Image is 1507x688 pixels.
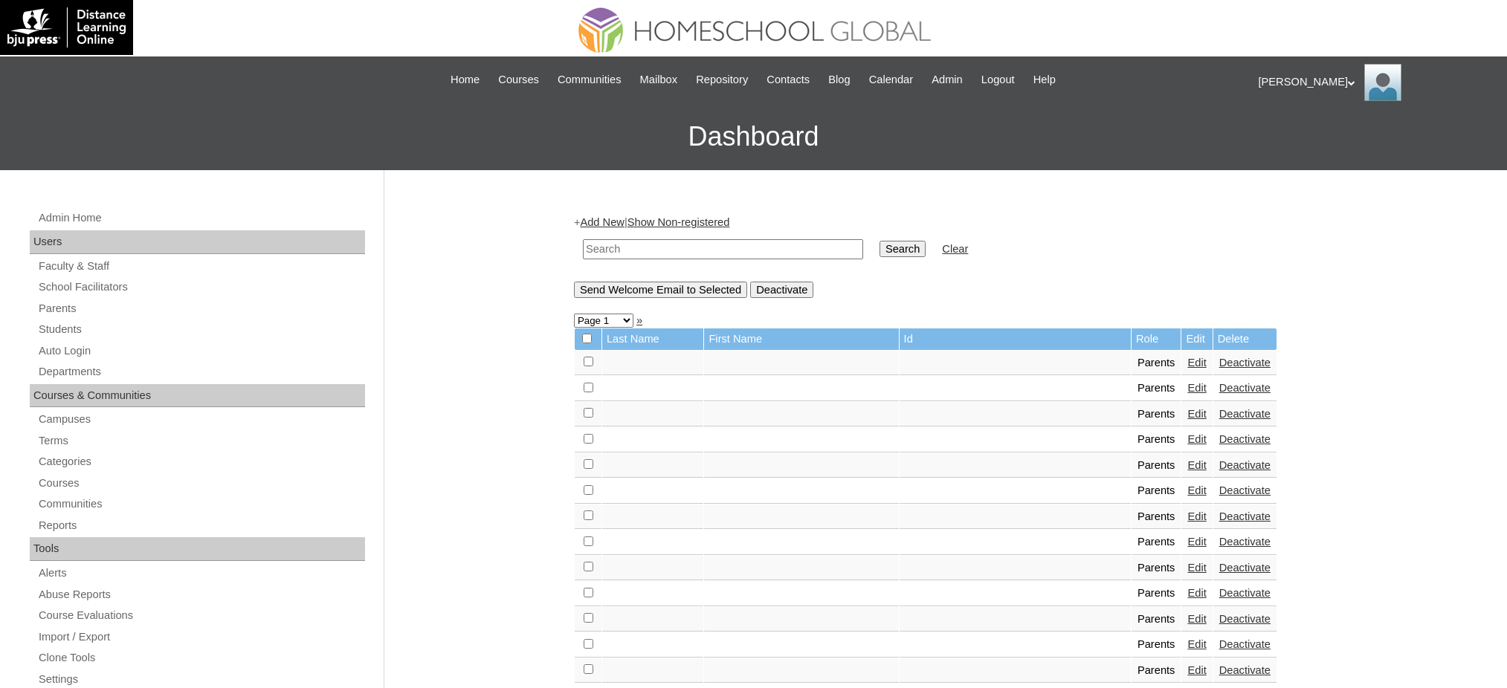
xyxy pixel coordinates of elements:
[1187,613,1206,625] a: Edit
[1033,71,1056,88] span: Help
[37,628,365,646] a: Import / Export
[1219,562,1271,574] a: Deactivate
[37,209,365,227] a: Admin Home
[37,564,365,582] a: Alerts
[1132,478,1181,504] td: Parents
[1187,536,1206,548] a: Edit
[1219,510,1271,522] a: Deactivate
[696,71,748,88] span: Repository
[37,278,365,296] a: School Facilitators
[30,537,365,561] div: Tools
[1187,562,1206,574] a: Edit
[1187,408,1206,420] a: Edit
[37,363,365,381] a: Departments
[1132,402,1181,427] td: Parents
[900,328,1131,350] td: Id
[942,243,968,255] a: Clear
[1187,433,1206,445] a: Edit
[37,585,365,604] a: Abuse Reports
[688,71,755,88] a: Repository
[1187,357,1206,369] a: Edit
[1026,71,1063,88] a: Help
[1219,459,1271,471] a: Deactivate
[1187,664,1206,676] a: Edit
[583,239,863,259] input: Search
[37,410,365,429] a: Campuses
[1132,328,1181,350] td: Role
[1132,351,1181,376] td: Parents
[37,495,365,513] a: Communities
[37,649,365,667] a: Clone Tools
[1219,433,1271,445] a: Deactivate
[1132,607,1181,632] td: Parents
[704,328,898,350] td: First Name
[443,71,487,88] a: Home
[1187,484,1206,496] a: Edit
[924,71,970,88] a: Admin
[1132,658,1181,684] td: Parents
[759,71,817,88] a: Contacts
[37,257,365,276] a: Faculty & Staff
[750,282,813,298] input: Deactivate
[37,452,365,471] a: Categories
[1219,638,1271,650] a: Deactivate
[1219,613,1271,625] a: Deactivate
[633,71,685,88] a: Mailbox
[498,71,539,88] span: Courses
[1259,64,1493,101] div: [PERSON_NAME]
[37,474,365,493] a: Courses
[1132,530,1181,555] td: Parents
[491,71,546,88] a: Courses
[37,299,365,318] a: Parents
[1132,581,1181,606] td: Parents
[1132,556,1181,581] td: Parents
[1219,664,1271,676] a: Deactivate
[1187,459,1206,471] a: Edit
[1132,632,1181,658] td: Parents
[862,71,920,88] a: Calendar
[640,71,678,88] span: Mailbox
[574,282,747,298] input: Send Welcome Email to Selected
[1187,587,1206,599] a: Edit
[1132,453,1181,478] td: Parents
[1132,376,1181,401] td: Parents
[550,71,629,88] a: Communities
[574,215,1310,297] div: + |
[37,432,365,450] a: Terms
[880,241,926,257] input: Search
[37,342,365,360] a: Auto Login
[981,71,1015,88] span: Logout
[1132,427,1181,452] td: Parents
[1213,328,1277,350] td: Delete
[767,71,810,88] span: Contacts
[37,606,365,625] a: Course Evaluations
[869,71,913,88] span: Calendar
[1132,504,1181,530] td: Parents
[1187,510,1206,522] a: Edit
[1219,408,1271,420] a: Deactivate
[37,320,365,339] a: Students
[821,71,857,88] a: Blog
[932,71,963,88] span: Admin
[1187,638,1206,650] a: Edit
[828,71,850,88] span: Blog
[602,328,704,350] td: Last Name
[1219,484,1271,496] a: Deactivate
[1219,587,1271,599] a: Deactivate
[1364,64,1401,101] img: Ariane Ebuen
[1219,536,1271,548] a: Deactivate
[580,216,624,228] a: Add New
[1181,328,1212,350] td: Edit
[627,216,730,228] a: Show Non-registered
[30,230,365,254] div: Users
[636,314,642,326] a: »
[1187,382,1206,394] a: Edit
[1219,357,1271,369] a: Deactivate
[451,71,480,88] span: Home
[7,7,126,48] img: logo-white.png
[974,71,1022,88] a: Logout
[37,516,365,535] a: Reports
[7,103,1500,170] h3: Dashboard
[30,384,365,408] div: Courses & Communities
[1219,382,1271,394] a: Deactivate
